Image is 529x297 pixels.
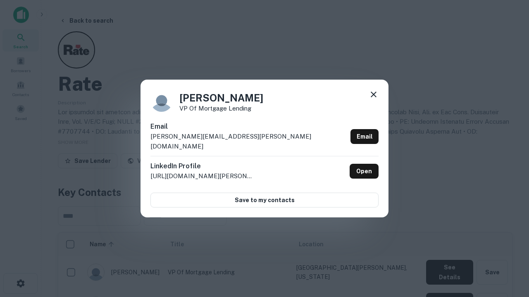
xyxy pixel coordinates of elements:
iframe: Chat Widget [488,231,529,271]
p: [URL][DOMAIN_NAME][PERSON_NAME] [150,171,254,181]
a: Open [350,164,379,179]
p: [PERSON_NAME][EMAIL_ADDRESS][PERSON_NAME][DOMAIN_NAME] [150,132,347,151]
img: 9c8pery4andzj6ohjkjp54ma2 [150,90,173,112]
h6: LinkedIn Profile [150,161,254,171]
button: Save to my contacts [150,193,379,207]
p: VP of Mortgage Lending [179,105,263,111]
h6: Email [150,122,347,132]
a: Email [350,129,379,144]
h4: [PERSON_NAME] [179,90,263,105]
